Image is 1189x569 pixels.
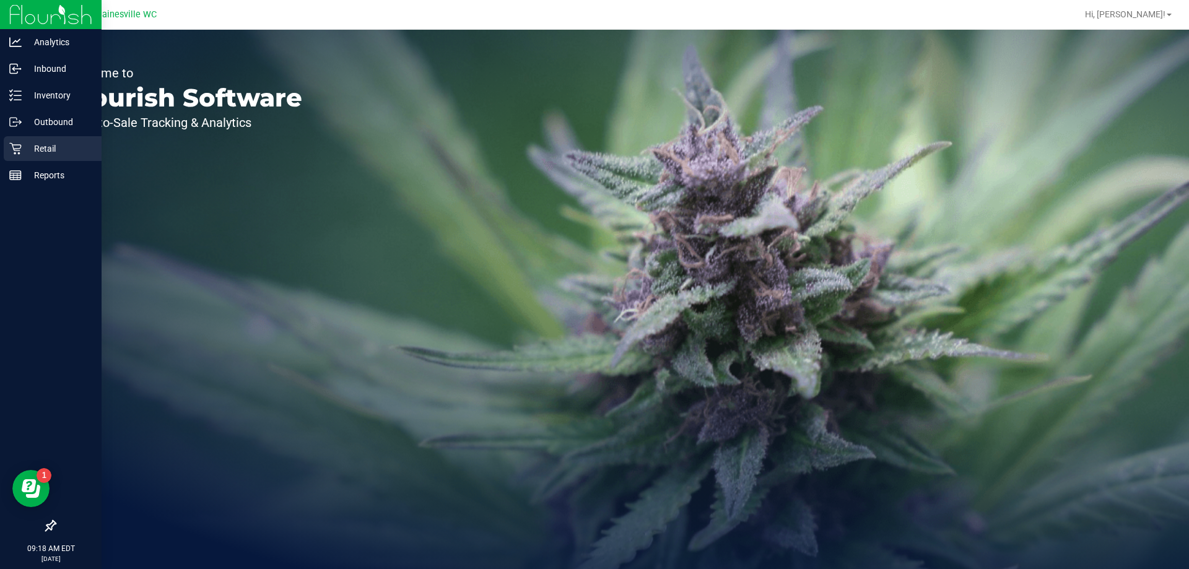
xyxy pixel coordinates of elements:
[6,554,96,563] p: [DATE]
[1085,9,1165,19] span: Hi, [PERSON_NAME]!
[9,142,22,155] inline-svg: Retail
[9,169,22,181] inline-svg: Reports
[22,61,96,76] p: Inbound
[37,468,51,483] iframe: Resource center unread badge
[22,141,96,156] p: Retail
[22,88,96,103] p: Inventory
[22,168,96,183] p: Reports
[67,67,302,79] p: Welcome to
[9,63,22,75] inline-svg: Inbound
[9,36,22,48] inline-svg: Analytics
[67,116,302,129] p: Seed-to-Sale Tracking & Analytics
[22,115,96,129] p: Outbound
[6,543,96,554] p: 09:18 AM EDT
[9,116,22,128] inline-svg: Outbound
[9,89,22,102] inline-svg: Inventory
[22,35,96,50] p: Analytics
[12,470,50,507] iframe: Resource center
[96,9,157,20] span: Gainesville WC
[67,85,302,110] p: Flourish Software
